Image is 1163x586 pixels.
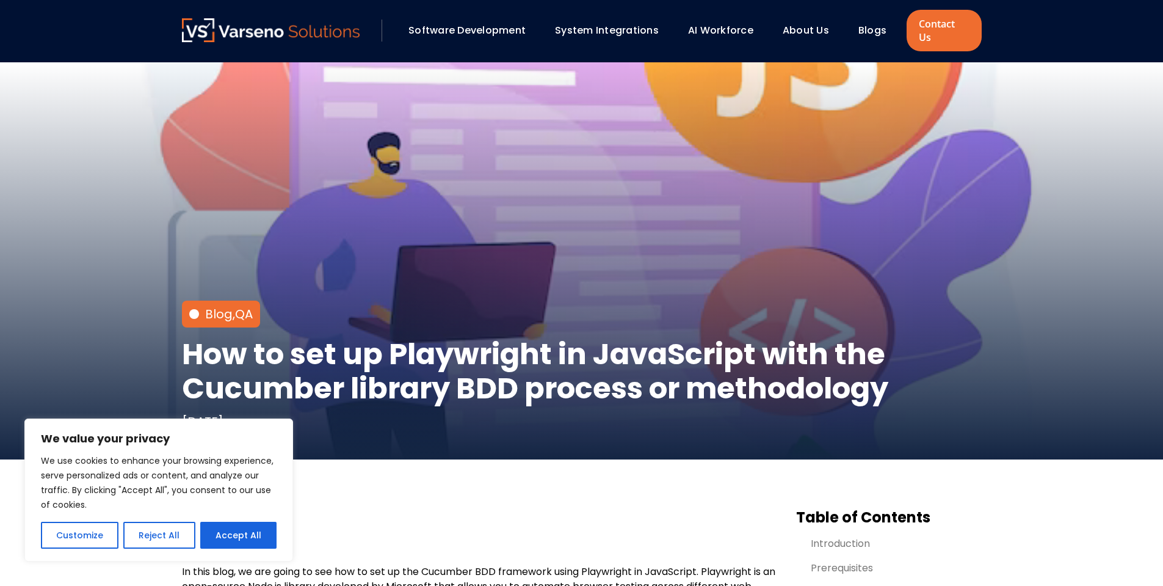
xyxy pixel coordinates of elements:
h1: How to set up Playwright in JavaScript with the Cucumber library BDD process or methodology [182,337,982,406]
a: Introduction [796,537,982,551]
a: Contact Us [907,10,981,51]
div: Software Development [402,20,543,41]
a: System Integrations [555,23,659,37]
h3: Table of Contents [796,508,982,527]
div: , [205,306,253,323]
a: Software Development [408,23,526,37]
a: AI Workforce [688,23,753,37]
a: About Us [783,23,829,37]
a: Varseno Solutions – Product Engineering & IT Services [182,18,360,43]
a: Prerequisites [796,561,982,576]
p: We value your privacy [41,431,277,446]
a: QA [235,306,253,323]
a: Blogs [858,23,886,37]
div: About Us [777,20,846,41]
button: Accept All [200,522,277,549]
div: Blogs [852,20,904,41]
h3: Introduction [182,527,777,545]
p: We use cookies to enhance your browsing experience, serve personalized ads or content, and analyz... [41,453,277,512]
div: [DATE] [182,413,223,430]
div: System Integrations [549,20,676,41]
div: AI Workforce [682,20,770,41]
button: Customize [41,522,118,549]
a: Blog [205,306,233,323]
button: Reject All [123,522,195,549]
img: Varseno Solutions – Product Engineering & IT Services [182,18,360,42]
